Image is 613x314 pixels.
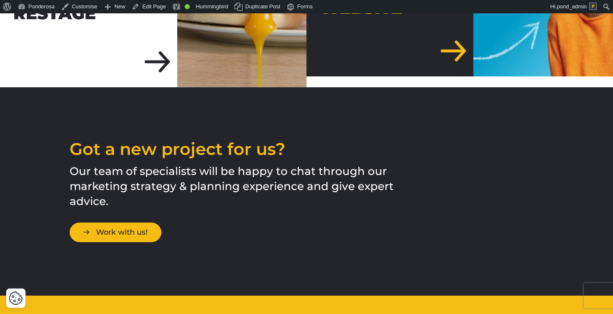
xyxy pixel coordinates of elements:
[9,291,23,305] button: Cookie Settings
[9,291,23,305] img: Revisit consent button
[70,141,398,157] h2: Got a new project for us?
[185,4,190,9] div: Good
[70,164,398,209] p: Our team of specialists will be happy to chat through our marketing strategy & planning experienc...
[70,223,161,242] a: Work with us!
[557,3,587,10] span: pond_admin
